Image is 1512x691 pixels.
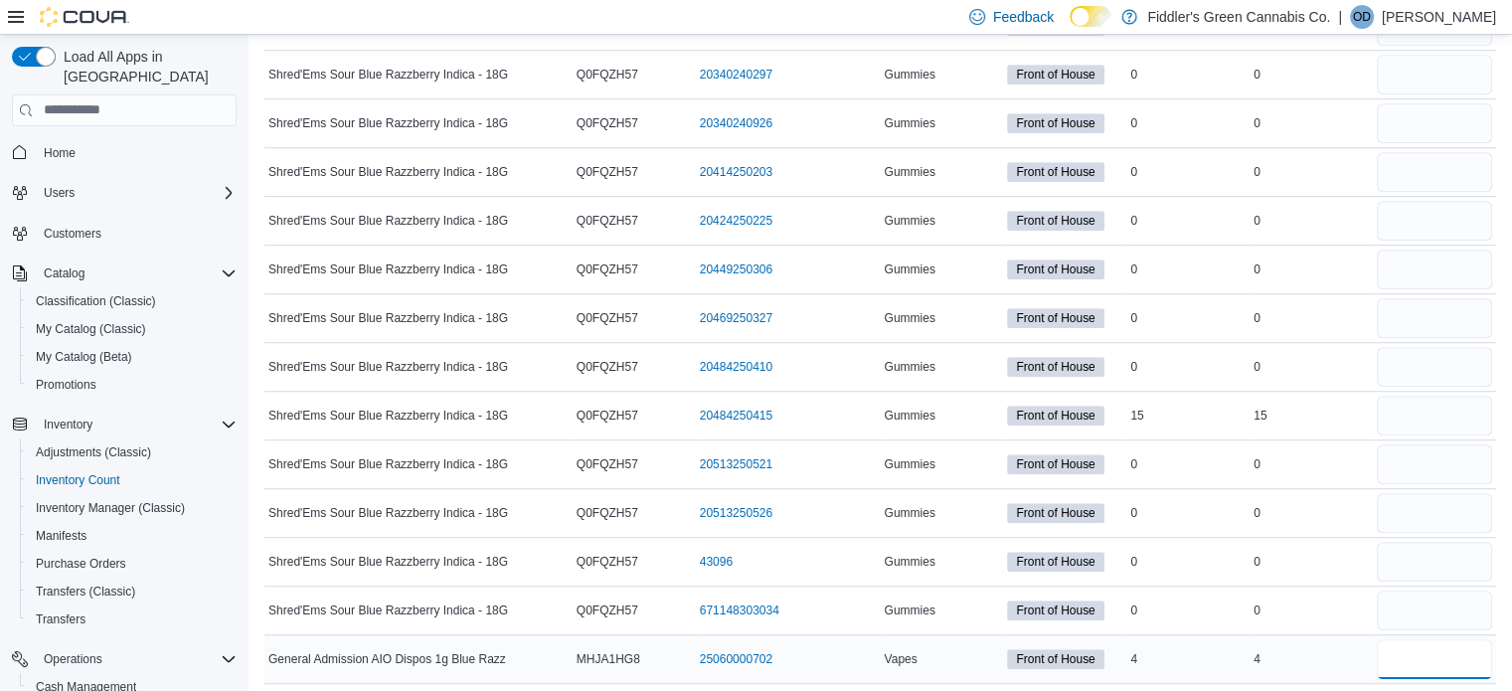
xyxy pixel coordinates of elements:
span: Front of House [1007,406,1103,426]
span: Manifests [36,528,86,544]
span: Front of House [1016,602,1094,619]
div: 15 [1250,404,1373,428]
span: Inventory [44,417,92,432]
span: Shred'Ems Sour Blue Razzberry Indica - 18G [268,261,508,277]
span: Front of House [1007,649,1103,669]
span: Shred'Ems Sour Blue Razzberry Indica - 18G [268,67,508,83]
span: Front of House [1016,504,1094,522]
button: Adjustments (Classic) [20,438,245,466]
span: Shred'Ems Sour Blue Razzberry Indica - 18G [268,359,508,375]
span: My Catalog (Beta) [36,349,132,365]
a: 20340240926 [700,115,772,131]
span: OD [1353,5,1371,29]
button: Users [4,179,245,207]
a: 671148303034 [700,603,779,618]
a: 43096 [700,554,733,570]
button: Classification (Classic) [20,287,245,315]
span: Shred'Ems Sour Blue Razzberry Indica - 18G [268,456,508,472]
span: Q0FQZH57 [577,115,638,131]
div: Olivia Dyck [1350,5,1374,29]
button: Transfers (Classic) [20,578,245,605]
button: Inventory Count [20,466,245,494]
span: Classification (Classic) [28,289,237,313]
div: 0 [1126,550,1250,574]
span: Gummies [884,359,934,375]
span: Gummies [884,456,934,472]
div: 0 [1250,452,1373,476]
div: 0 [1250,501,1373,525]
div: 0 [1250,599,1373,622]
span: Front of House [1007,357,1103,377]
button: Users [36,181,83,205]
div: 0 [1250,550,1373,574]
span: Gummies [884,213,934,229]
a: Transfers (Classic) [28,580,143,604]
span: Catalog [36,261,237,285]
div: 0 [1126,355,1250,379]
span: Gummies [884,67,934,83]
span: Purchase Orders [28,552,237,576]
span: Customers [36,221,237,246]
button: Purchase Orders [20,550,245,578]
span: My Catalog (Beta) [28,345,237,369]
span: Gummies [884,408,934,424]
span: Operations [36,647,237,671]
span: Front of House [1016,553,1094,571]
span: Front of House [1007,65,1103,85]
span: Gummies [884,505,934,521]
span: Transfers [28,607,237,631]
div: 0 [1126,306,1250,330]
span: Promotions [36,377,96,393]
div: 0 [1250,160,1373,184]
span: Front of House [1007,552,1103,572]
span: Inventory Count [28,468,237,492]
span: Dark Mode [1070,27,1071,28]
span: Classification (Classic) [36,293,156,309]
p: [PERSON_NAME] [1382,5,1496,29]
span: Transfers (Classic) [28,580,237,604]
p: Fiddler's Green Cannabis Co. [1147,5,1330,29]
a: 20424250225 [700,213,772,229]
a: Adjustments (Classic) [28,440,159,464]
a: Promotions [28,373,104,397]
span: Q0FQZH57 [577,408,638,424]
div: 0 [1250,306,1373,330]
span: Inventory Count [36,472,120,488]
a: Home [36,141,84,165]
a: Classification (Classic) [28,289,164,313]
span: Front of House [1016,309,1094,327]
span: My Catalog (Classic) [36,321,146,337]
button: Operations [36,647,110,671]
span: Inventory Manager (Classic) [28,496,237,520]
button: Inventory [36,413,100,436]
div: 0 [1126,599,1250,622]
button: Home [4,138,245,167]
span: Gummies [884,603,934,618]
div: 0 [1250,63,1373,86]
div: 0 [1126,160,1250,184]
span: Vapes [884,651,917,667]
span: Q0FQZH57 [577,310,638,326]
span: Q0FQZH57 [577,554,638,570]
span: Q0FQZH57 [577,505,638,521]
button: Manifests [20,522,245,550]
a: 20513250521 [700,456,772,472]
span: Front of House [1007,454,1103,474]
span: Shred'Ems Sour Blue Razzberry Indica - 18G [268,408,508,424]
span: Operations [44,651,102,667]
span: Front of House [1007,503,1103,523]
input: Dark Mode [1070,6,1111,27]
img: Cova [40,7,129,27]
span: Gummies [884,310,934,326]
p: | [1338,5,1342,29]
a: 20414250203 [700,164,772,180]
span: Front of House [1007,259,1103,279]
div: 4 [1250,647,1373,671]
a: 20449250306 [700,261,772,277]
span: Promotions [28,373,237,397]
span: Inventory Manager (Classic) [36,500,185,516]
button: Promotions [20,371,245,399]
a: Inventory Manager (Classic) [28,496,193,520]
span: Customers [44,226,101,242]
a: Customers [36,222,109,246]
